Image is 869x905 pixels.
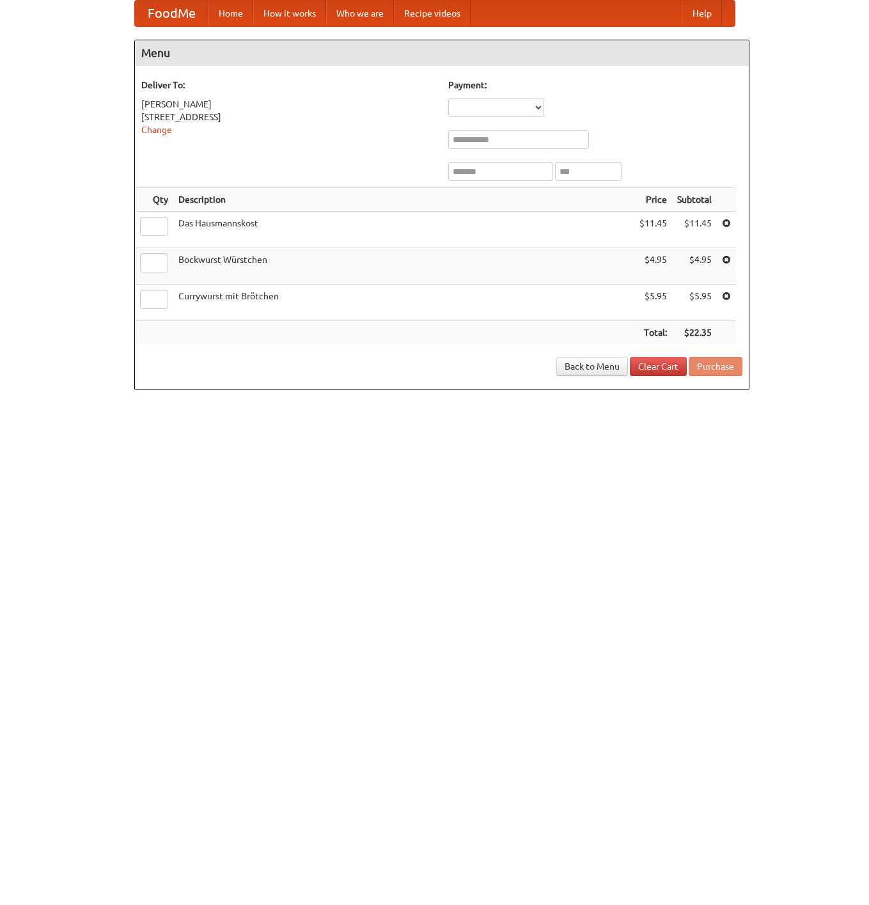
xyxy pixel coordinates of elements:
[634,248,672,285] td: $4.95
[672,188,717,212] th: Subtotal
[253,1,326,26] a: How it works
[672,248,717,285] td: $4.95
[173,188,634,212] th: Description
[135,1,208,26] a: FoodMe
[141,125,172,135] a: Change
[634,188,672,212] th: Price
[394,1,471,26] a: Recipe videos
[634,285,672,321] td: $5.95
[448,79,742,91] h5: Payment:
[672,285,717,321] td: $5.95
[634,321,672,345] th: Total:
[208,1,253,26] a: Home
[173,212,634,248] td: Das Hausmannskost
[173,248,634,285] td: Bockwurst Würstchen
[689,357,742,376] button: Purchase
[135,40,749,66] h4: Menu
[672,212,717,248] td: $11.45
[141,79,435,91] h5: Deliver To:
[326,1,394,26] a: Who we are
[556,357,628,376] a: Back to Menu
[672,321,717,345] th: $22.35
[173,285,634,321] td: Currywurst mit Brötchen
[630,357,687,376] a: Clear Cart
[135,188,173,212] th: Qty
[141,111,435,123] div: [STREET_ADDRESS]
[141,98,435,111] div: [PERSON_NAME]
[682,1,722,26] a: Help
[634,212,672,248] td: $11.45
